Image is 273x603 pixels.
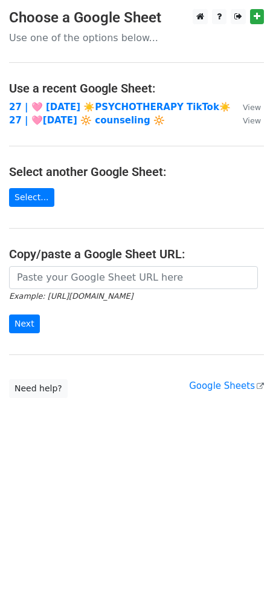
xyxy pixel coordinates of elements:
h4: Select another Google Sheet: [9,165,264,179]
a: Need help? [9,379,68,398]
small: Example: [URL][DOMAIN_NAME] [9,292,133,301]
small: View [243,103,261,112]
a: Google Sheets [189,380,264,391]
p: Use one of the options below... [9,31,264,44]
a: View [231,115,261,126]
h4: Use a recent Google Sheet: [9,81,264,96]
a: View [231,102,261,112]
a: 27 | 🩷 [DATE] ☀️PSYCHOTHERAPY TikTok☀️ [9,102,231,112]
input: Next [9,315,40,333]
input: Paste your Google Sheet URL here [9,266,258,289]
h4: Copy/paste a Google Sheet URL: [9,247,264,261]
a: 27 | 🩷[DATE] 🔆 counseling 🔆 [9,115,165,126]
small: View [243,116,261,125]
h3: Choose a Google Sheet [9,9,264,27]
a: Select... [9,188,54,207]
